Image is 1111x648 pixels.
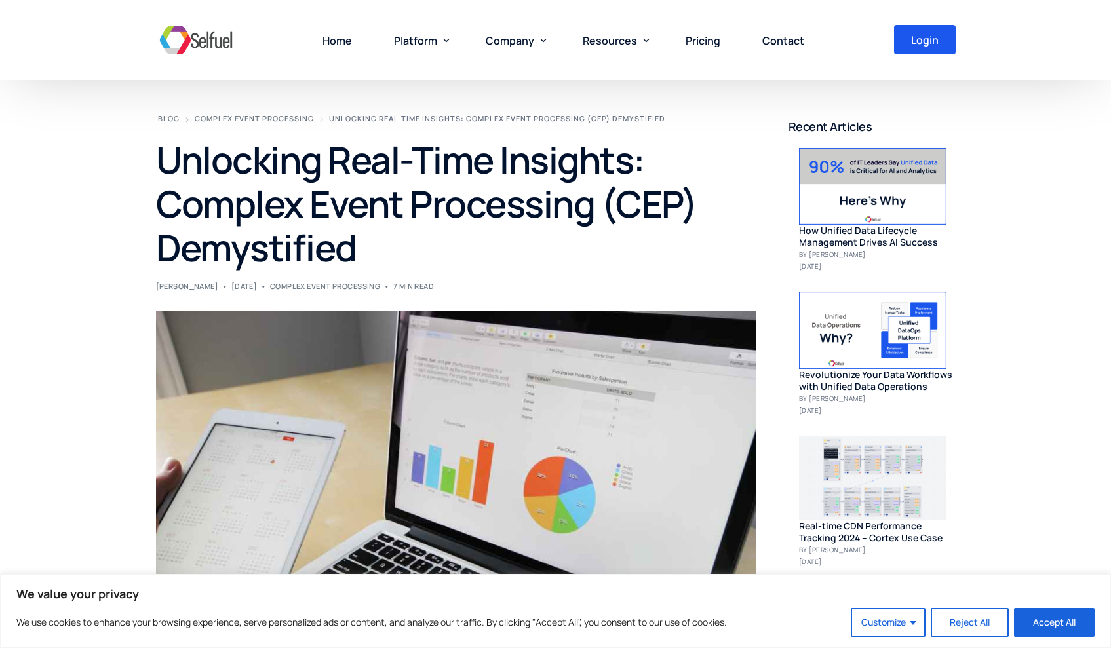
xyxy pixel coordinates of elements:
a: Complex Event Processing [195,113,314,123]
time: [DATE] [799,556,956,567]
iframe: Chat Widget [1045,585,1111,648]
a: How Unified Data Lifecycle Management Drives AI Success [799,225,956,249]
span: Unlocking Real-Time Insights: Complex Event Processing (CEP) Demystified [329,113,665,123]
div: by [PERSON_NAME] [799,392,956,404]
span: Home [322,33,352,48]
div: by [PERSON_NAME] [799,249,956,261]
div: by [PERSON_NAME] [799,544,956,556]
img: Selfuel - Democratizing Innovation [156,20,236,60]
a: Revolutionize Your Data Workflows with Unified Data Operations [799,369,956,392]
h1: Unlocking Real-Time Insights: Complex Event Processing (CEP) Demystified [156,138,756,270]
a: Login [894,25,956,54]
span: Platform [394,33,437,48]
a: Revolutionize Your Data Workflows with Unified Data Operations [799,292,956,370]
p: We use cookies to enhance your browsing experience, serve personalized ads or content, and analyz... [16,615,727,630]
a: How Unified Data Lifecycle Management Drives AI Success [799,148,956,225]
a: Blog [158,113,180,123]
span: Pricing [686,33,720,48]
button: Customize [851,608,926,637]
a: Complex Event Processing [270,281,381,291]
time: [DATE] [799,261,956,273]
a: Real-time CDN Performance Tracking 2024 – Cortex Use Case [799,520,956,544]
a: [PERSON_NAME] [156,281,219,291]
span: Contact [762,33,804,48]
a: Real-time CDN Performance Tracking 2024 – Cortex Use Case [799,436,956,520]
button: Accept All [1014,608,1095,637]
span: Company [486,33,534,48]
h4: Recent Articles [789,118,956,135]
img: CDN Performance Tracking Cortex [799,436,946,520]
time: [DATE] [799,404,956,416]
button: Reject All [931,608,1009,637]
span: 7 min read [393,282,434,290]
span: Login [911,35,939,45]
p: We value your privacy [16,586,1095,601]
span: Resources [583,33,637,48]
span: [DATE] [231,282,258,290]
